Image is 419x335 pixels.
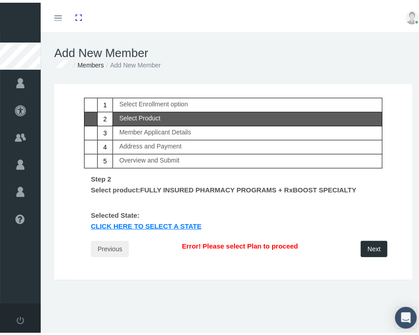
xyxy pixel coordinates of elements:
a: Members [77,59,104,66]
div: Error! Please select Plan to proceed [172,238,308,249]
label: Step 2 [84,168,118,182]
div: 5 [97,150,113,166]
label: Select product: [84,182,363,196]
div: Select Enrollment option [119,98,188,105]
h1: Add New Member [54,43,412,57]
button: Next [361,238,387,254]
button: Previous [91,238,129,254]
div: 1 [97,94,113,110]
div: Select Product [119,112,160,119]
div: 2 [97,108,113,124]
div: 4 [97,136,113,152]
div: Address and Payment [119,140,182,147]
div: Overview and Submit [119,154,179,161]
span: FULLY INSURED PHARMACY PROGRAMS + RxBOOST SPECIALTY [140,183,356,191]
li: Add New Member [104,57,161,67]
div: 3 [97,122,113,138]
label: Selected State: [84,204,146,218]
img: user-placeholder.jpg [405,8,419,22]
div: Member Applicant Details [119,126,191,133]
a: Click Here to select a state [84,220,208,230]
div: Open Intercom Messenger [395,304,417,326]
